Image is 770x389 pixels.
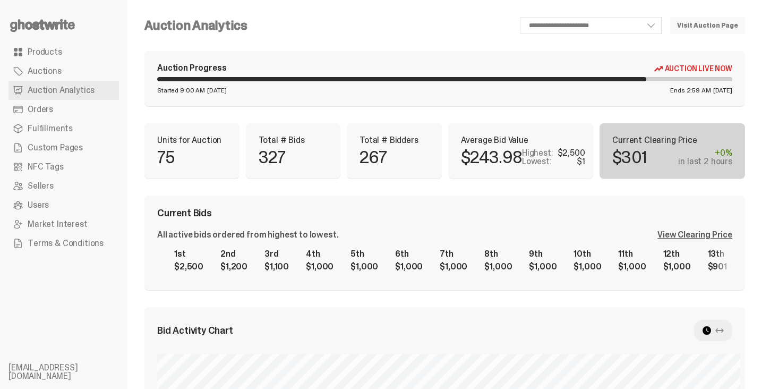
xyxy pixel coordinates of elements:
[708,250,727,258] div: 13th
[612,136,732,145] p: Current Clearing Price
[8,138,119,157] a: Custom Pages
[259,149,286,166] p: 327
[612,149,647,166] p: $301
[574,250,601,258] div: 10th
[360,136,429,145] p: Total # Bidders
[8,43,119,62] a: Products
[665,64,732,73] span: Auction Live Now
[395,263,423,271] div: $1,000
[8,81,119,100] a: Auction Analytics
[670,17,745,34] a: Visit Auction Page
[8,62,119,81] a: Auctions
[157,208,212,218] span: Current Bids
[28,48,62,56] span: Products
[8,215,119,234] a: Market Interest
[8,196,119,215] a: Users
[678,149,732,157] div: +0%
[8,176,119,196] a: Sellers
[8,119,119,138] a: Fulfillments
[144,19,247,32] h4: Auction Analytics
[618,263,646,271] div: $1,000
[28,143,83,152] span: Custom Pages
[207,87,226,94] span: [DATE]
[440,263,467,271] div: $1,000
[28,105,53,114] span: Orders
[220,250,247,258] div: 2nd
[484,263,512,271] div: $1,000
[8,363,136,380] li: [EMAIL_ADDRESS][DOMAIN_NAME]
[663,250,691,258] div: 12th
[360,149,387,166] p: 267
[264,263,289,271] div: $1,100
[484,250,512,258] div: 8th
[157,136,227,145] p: Units for Auction
[350,263,378,271] div: $1,000
[657,231,732,239] div: View Clearing Price
[461,136,581,145] p: Average Bid Value
[350,250,378,258] div: 5th
[157,87,205,94] span: Started 9:00 AM
[395,250,423,258] div: 6th
[28,201,49,209] span: Users
[28,86,95,95] span: Auction Analytics
[28,220,88,229] span: Market Interest
[174,250,203,258] div: 1st
[522,157,552,166] p: Lowest:
[678,157,732,166] div: in last 2 hours
[440,250,467,258] div: 7th
[670,87,711,94] span: Ends 2:59 AM
[28,182,54,190] span: Sellers
[28,124,73,133] span: Fulfillments
[306,263,333,271] div: $1,000
[8,157,119,176] a: NFC Tags
[157,149,174,166] p: 75
[259,136,328,145] p: Total # Bids
[522,149,553,157] p: Highest:
[174,263,203,271] div: $2,500
[577,157,585,166] div: $1
[157,231,338,239] div: All active bids ordered from highest to lowest.
[461,149,522,166] p: $243.98
[28,67,62,75] span: Auctions
[663,263,691,271] div: $1,000
[529,263,557,271] div: $1,000
[8,100,119,119] a: Orders
[708,263,727,271] div: $901
[713,87,732,94] span: [DATE]
[157,64,226,73] div: Auction Progress
[574,263,601,271] div: $1,000
[529,250,557,258] div: 9th
[618,250,646,258] div: 11th
[157,326,233,335] span: Bid Activity Chart
[28,163,64,171] span: NFC Tags
[306,250,333,258] div: 4th
[264,250,289,258] div: 3rd
[28,239,104,248] span: Terms & Conditions
[8,234,119,253] a: Terms & Conditions
[220,263,247,271] div: $1,200
[558,149,585,157] div: $2,500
